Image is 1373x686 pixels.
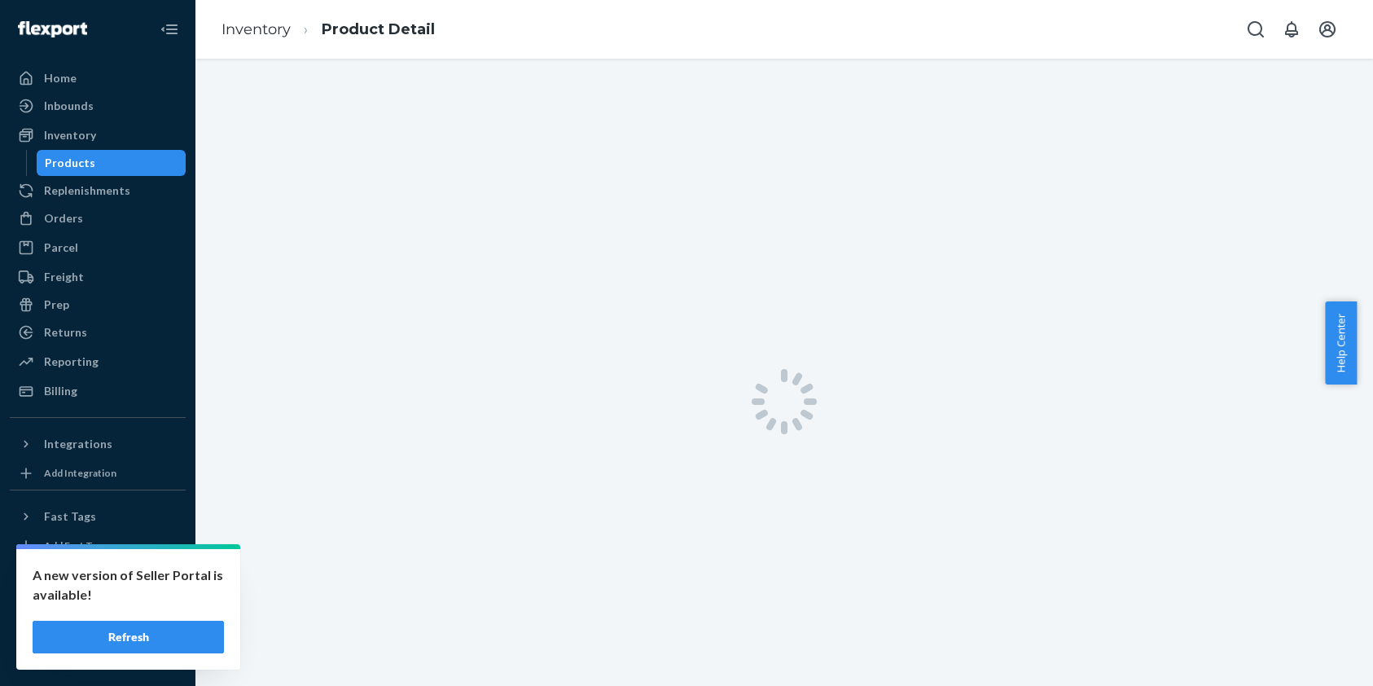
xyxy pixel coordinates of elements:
[10,65,186,91] a: Home
[44,297,69,313] div: Prep
[44,182,130,199] div: Replenishments
[44,436,112,452] div: Integrations
[44,127,96,143] div: Inventory
[44,508,96,525] div: Fast Tags
[33,565,224,605] p: A new version of Seller Portal is available!
[10,464,186,483] a: Add Integration
[10,562,186,588] a: Settings
[10,178,186,204] a: Replenishments
[44,539,103,552] div: Add Fast Tag
[44,383,77,399] div: Billing
[153,13,186,46] button: Close Navigation
[10,590,186,616] a: Talk to Support
[1311,13,1344,46] button: Open account menu
[10,431,186,457] button: Integrations
[1325,301,1357,385] button: Help Center
[10,349,186,375] a: Reporting
[10,292,186,318] a: Prep
[10,122,186,148] a: Inventory
[10,319,186,345] a: Returns
[44,324,87,341] div: Returns
[10,645,186,671] button: Give Feedback
[10,205,186,231] a: Orders
[10,378,186,404] a: Billing
[10,504,186,530] button: Fast Tags
[1239,13,1272,46] button: Open Search Box
[44,240,78,256] div: Parcel
[10,618,186,644] a: Help Center
[44,354,99,370] div: Reporting
[45,155,95,171] div: Products
[1275,13,1308,46] button: Open notifications
[33,621,224,653] button: Refresh
[37,150,186,176] a: Products
[208,6,448,54] ol: breadcrumbs
[10,93,186,119] a: Inbounds
[44,98,94,114] div: Inbounds
[322,20,435,38] a: Product Detail
[44,70,77,86] div: Home
[10,536,186,556] a: Add Fast Tag
[10,264,186,290] a: Freight
[44,466,116,480] div: Add Integration
[10,235,186,261] a: Parcel
[18,21,87,37] img: Flexport logo
[44,269,84,285] div: Freight
[222,20,291,38] a: Inventory
[44,210,83,226] div: Orders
